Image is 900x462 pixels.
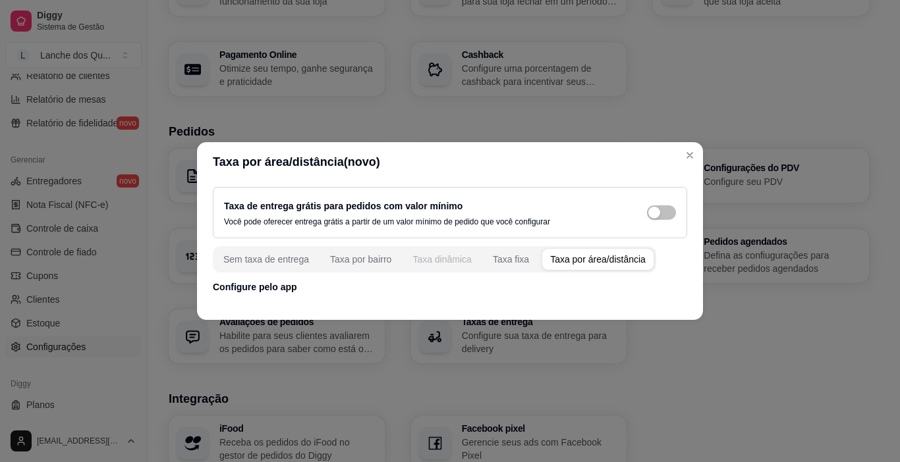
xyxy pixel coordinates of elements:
div: Taxa por área/distância [550,253,646,266]
p: Você pode oferecer entrega grátis a partir de um valor mínimo de pedido que você configurar [224,217,550,227]
p: Configure pelo app [213,280,687,294]
div: Sem taxa de entrega [223,253,309,266]
header: Taxa por área/distância(novo) [197,142,703,182]
div: Taxa por bairro [330,253,391,266]
button: Close [679,145,700,166]
label: Taxa de entrega grátis para pedidos com valor mínimo [224,201,463,211]
div: Taxa dinâmica [412,253,472,266]
div: Taxa fixa [493,253,529,266]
